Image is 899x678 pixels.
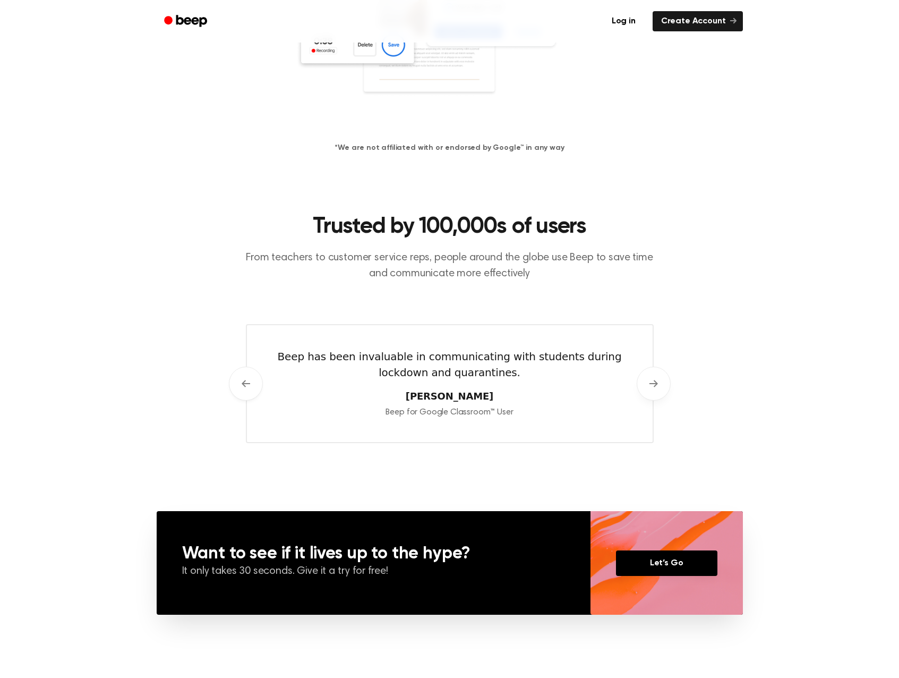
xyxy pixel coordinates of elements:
a: Create Account [653,11,743,31]
a: Let’s Go [616,550,717,576]
a: Log in [601,9,646,33]
h3: Want to see if it lives up to the hype? [182,545,565,562]
blockquote: Beep has been invaluable in communicating with students during lockdown and quarantines. [258,349,642,380]
a: Beep [157,11,217,32]
cite: [PERSON_NAME] [258,389,642,403]
h2: Trusted by 100,000s of users [246,213,654,241]
h4: *We are not affiliated with or endorsed by Google™ in any way [13,142,886,154]
p: From teachers to customer service reps, people around the globe use Beep to save time and communi... [246,250,654,282]
p: It only takes 30 seconds. Give it a try for free! [182,564,565,579]
span: Beep for Google Classroom™ User [386,408,513,417]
